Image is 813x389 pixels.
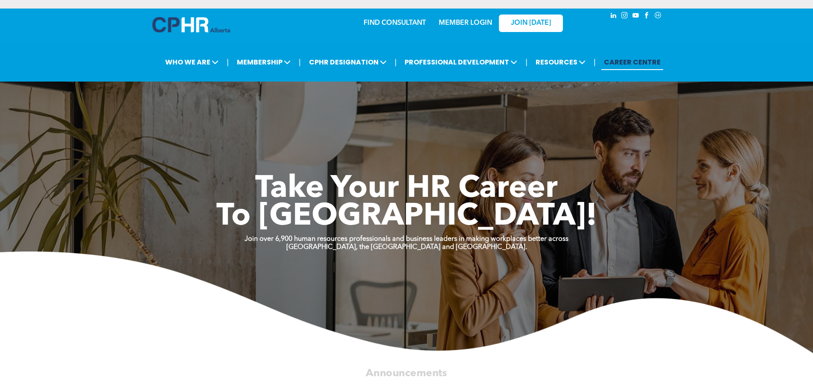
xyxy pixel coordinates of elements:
img: A blue and white logo for cp alberta [152,17,230,32]
li: | [395,53,397,71]
span: Announcements [366,368,447,378]
span: MEMBERSHIP [234,54,293,70]
span: WHO WE ARE [163,54,221,70]
li: | [525,53,527,71]
strong: [GEOGRAPHIC_DATA], the [GEOGRAPHIC_DATA] and [GEOGRAPHIC_DATA]. [286,244,527,251]
li: | [227,53,229,71]
a: JOIN [DATE] [499,15,563,32]
span: CPHR DESIGNATION [306,54,389,70]
span: RESOURCES [533,54,588,70]
a: Social network [653,11,663,22]
a: MEMBER LOGIN [439,20,492,26]
span: Take Your HR Career [255,174,558,205]
span: PROFESSIONAL DEVELOPMENT [402,54,520,70]
li: | [594,53,596,71]
a: facebook [642,11,652,22]
a: youtube [631,11,641,22]
span: JOIN [DATE] [511,19,551,27]
a: CAREER CENTRE [601,54,663,70]
a: instagram [620,11,629,22]
span: To [GEOGRAPHIC_DATA]! [216,202,597,232]
a: FIND CONSULTANT [364,20,426,26]
li: | [299,53,301,71]
strong: Join over 6,900 human resources professionals and business leaders in making workplaces better ac... [245,236,568,243]
a: linkedin [609,11,618,22]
